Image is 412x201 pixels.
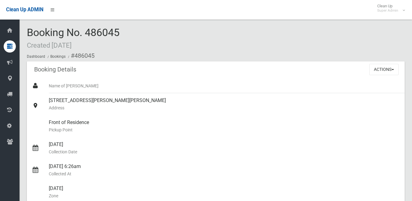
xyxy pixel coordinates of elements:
button: Actions [369,64,399,75]
small: Super Admin [377,8,398,13]
small: Address [49,104,400,111]
small: Created [DATE] [27,41,72,49]
a: Bookings [50,54,66,59]
small: Zone [49,192,400,199]
small: Collection Date [49,148,400,155]
span: Clean Up [374,4,404,13]
span: Clean Up ADMIN [6,7,43,13]
div: [DATE] 6:26am [49,159,400,181]
small: Pickup Point [49,126,400,133]
small: Collected At [49,170,400,177]
div: Front of Residence [49,115,400,137]
header: Booking Details [27,64,84,75]
span: Booking No. 486045 [27,26,120,50]
a: Dashboard [27,54,45,59]
div: [STREET_ADDRESS][PERSON_NAME][PERSON_NAME] [49,93,400,115]
small: Name of [PERSON_NAME] [49,82,400,90]
div: [DATE] [49,137,400,159]
li: #486045 [66,50,95,61]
